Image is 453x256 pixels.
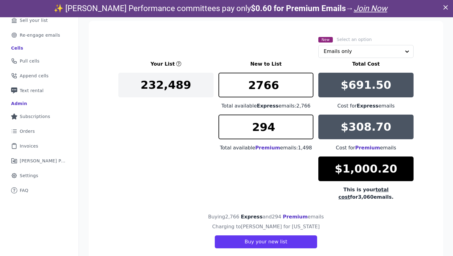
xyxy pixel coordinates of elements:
a: FAQ [5,184,74,197]
span: Express [257,103,279,109]
h3: Your List [150,60,175,68]
span: Premium [255,145,280,151]
label: Select an option [337,36,372,43]
span: [PERSON_NAME] Performance [20,158,66,164]
a: Settings [5,169,74,182]
h4: Buying 2,766 and 294 emails [208,213,324,221]
a: Invoices [5,139,74,153]
span: Re-engage emails [20,32,60,38]
a: Text rental [5,84,74,97]
p: $308.70 [341,121,391,133]
span: New [318,37,333,43]
span: Invoices [20,143,38,149]
h4: Charging to [PERSON_NAME] for [US_STATE] [212,223,320,230]
a: Pull cells [5,54,74,68]
span: Sell your list [20,17,48,23]
span: Settings [20,173,38,179]
span: Express [357,103,379,109]
div: Cost for emails [318,102,414,110]
p: $1,000.20 [335,163,397,175]
h3: Total Cost [318,60,414,68]
div: Cells [11,45,23,51]
a: [PERSON_NAME] Performance [5,154,74,168]
div: Total available emails: 2,766 [218,102,314,110]
div: This is your for 3,060 emails. [318,186,414,201]
div: Admin [11,100,27,107]
span: Premium [355,145,380,151]
a: Append cells [5,69,74,83]
span: Subscriptions [20,113,50,120]
span: Premium [283,214,308,220]
a: Re-engage emails [5,28,74,42]
div: Cost for emails [318,144,414,152]
a: Subscriptions [5,110,74,123]
div: Total available emails: 1,498 [218,144,314,152]
a: Sell your list [5,14,74,27]
span: Append cells [20,73,49,79]
h3: New to List [218,60,314,68]
span: Orders [20,128,35,134]
p: $691.50 [341,79,391,91]
span: Express [241,214,263,220]
span: FAQ [20,187,28,193]
a: Orders [5,124,74,138]
span: Pull cells [20,58,39,64]
button: Buy your new list [215,235,317,248]
span: Text rental [20,87,44,94]
p: 232,489 [141,79,191,91]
